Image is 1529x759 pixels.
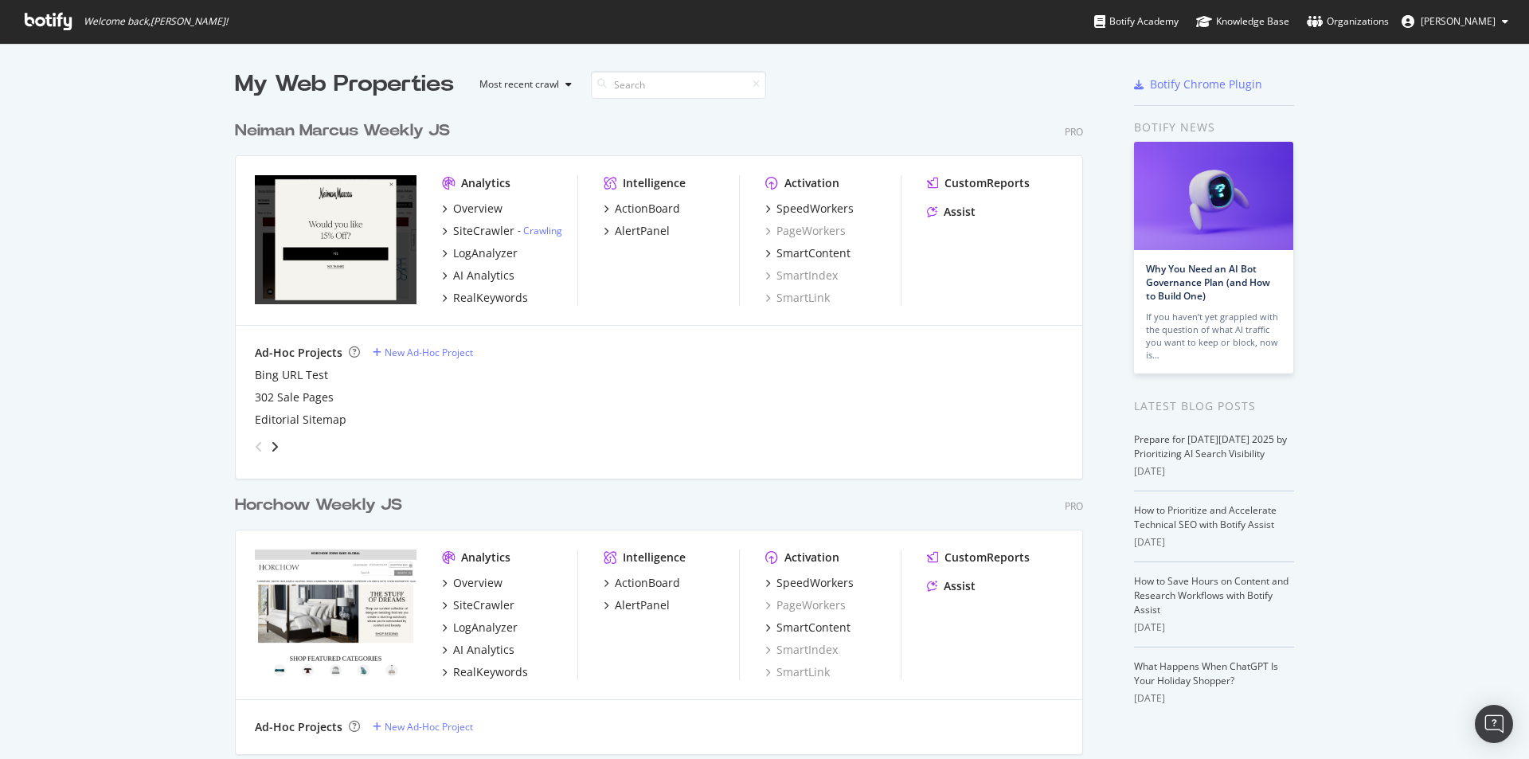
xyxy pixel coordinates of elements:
[255,367,328,383] a: Bing URL Test
[1094,14,1179,29] div: Botify Academy
[1389,9,1521,34] button: [PERSON_NAME]
[1134,535,1294,550] div: [DATE]
[765,268,838,284] a: SmartIndex
[255,175,416,304] img: neimanmarcus.com
[255,345,342,361] div: Ad-Hoc Projects
[453,290,528,306] div: RealKeywords
[453,597,514,613] div: SiteCrawler
[765,575,854,591] a: SpeedWorkers
[255,389,334,405] a: 302 Sale Pages
[784,550,839,565] div: Activation
[776,201,854,217] div: SpeedWorkers
[1065,125,1083,139] div: Pro
[604,223,670,239] a: AlertPanel
[235,119,456,143] a: Neiman Marcus Weekly JS
[453,620,518,636] div: LogAnalyzer
[765,642,838,658] div: SmartIndex
[776,575,854,591] div: SpeedWorkers
[1134,397,1294,415] div: Latest Blog Posts
[373,346,473,359] a: New Ad-Hoc Project
[453,201,502,217] div: Overview
[1146,262,1270,303] a: Why You Need an AI Bot Governance Plan (and How to Build One)
[776,620,851,636] div: SmartContent
[235,494,409,517] a: Horchow Weekly JS
[615,575,680,591] div: ActionBoard
[453,575,502,591] div: Overview
[84,15,228,28] span: Welcome back, [PERSON_NAME] !
[765,223,846,239] a: PageWorkers
[479,80,559,89] div: Most recent crawl
[615,597,670,613] div: AlertPanel
[765,201,854,217] a: SpeedWorkers
[784,175,839,191] div: Activation
[442,245,518,261] a: LogAnalyzer
[442,223,562,239] a: SiteCrawler- Crawling
[1134,142,1293,250] img: Why You Need an AI Bot Governance Plan (and How to Build One)
[944,578,976,594] div: Assist
[927,550,1030,565] a: CustomReports
[776,245,851,261] div: SmartContent
[1196,14,1289,29] div: Knowledge Base
[1134,503,1277,531] a: How to Prioritize and Accelerate Technical SEO with Botify Assist
[1475,705,1513,743] div: Open Intercom Messenger
[1134,691,1294,706] div: [DATE]
[467,72,578,97] button: Most recent crawl
[235,119,450,143] div: Neiman Marcus Weekly JS
[453,268,514,284] div: AI Analytics
[1134,464,1294,479] div: [DATE]
[765,620,851,636] a: SmartContent
[1134,119,1294,136] div: Botify news
[518,224,562,237] div: -
[591,71,766,99] input: Search
[461,175,510,191] div: Analytics
[1134,620,1294,635] div: [DATE]
[523,224,562,237] a: Crawling
[765,597,846,613] a: PageWorkers
[442,597,514,613] a: SiteCrawler
[765,245,851,261] a: SmartContent
[385,720,473,734] div: New Ad-Hoc Project
[927,175,1030,191] a: CustomReports
[1134,574,1289,616] a: How to Save Hours on Content and Research Workflows with Botify Assist
[255,412,346,428] a: Editorial Sitemap
[765,290,830,306] a: SmartLink
[944,175,1030,191] div: CustomReports
[442,620,518,636] a: LogAnalyzer
[248,434,269,460] div: angle-left
[442,268,514,284] a: AI Analytics
[927,204,976,220] a: Assist
[453,245,518,261] div: LogAnalyzer
[765,664,830,680] a: SmartLink
[1065,499,1083,513] div: Pro
[1134,76,1262,92] a: Botify Chrome Plugin
[453,664,528,680] div: RealKeywords
[442,290,528,306] a: RealKeywords
[1421,14,1496,28] span: Alane Cruz
[442,575,502,591] a: Overview
[604,575,680,591] a: ActionBoard
[1134,432,1287,460] a: Prepare for [DATE][DATE] 2025 by Prioritizing AI Search Visibility
[235,68,454,100] div: My Web Properties
[1134,659,1278,687] a: What Happens When ChatGPT Is Your Holiday Shopper?
[255,719,342,735] div: Ad-Hoc Projects
[442,664,528,680] a: RealKeywords
[927,578,976,594] a: Assist
[442,201,502,217] a: Overview
[442,642,514,658] a: AI Analytics
[944,204,976,220] div: Assist
[453,642,514,658] div: AI Analytics
[615,201,680,217] div: ActionBoard
[453,223,514,239] div: SiteCrawler
[235,494,402,517] div: Horchow Weekly JS
[623,175,686,191] div: Intelligence
[615,223,670,239] div: AlertPanel
[604,201,680,217] a: ActionBoard
[269,439,280,455] div: angle-right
